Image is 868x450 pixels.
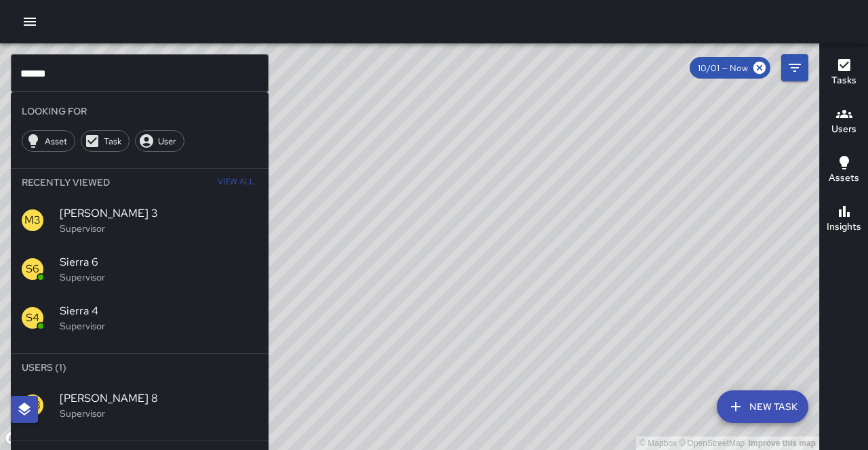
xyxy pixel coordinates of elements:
button: Insights [820,195,868,244]
div: Task [81,130,130,152]
h6: Tasks [831,73,856,88]
span: 10/01 — Now [690,62,756,74]
span: View All [218,171,254,193]
button: New Task [717,390,808,423]
li: Looking For [11,98,269,125]
div: M8[PERSON_NAME] 8Supervisor [11,381,269,430]
span: User [151,136,184,147]
span: [PERSON_NAME] 8 [60,390,258,407]
h6: Insights [827,220,861,234]
li: Recently Viewed [11,169,269,196]
p: S6 [26,261,39,277]
button: Tasks [820,49,868,98]
span: Sierra 6 [60,254,258,270]
p: Supervisor [60,270,258,284]
p: M3 [24,212,41,228]
div: S6Sierra 6Supervisor [11,245,269,293]
p: Supervisor [60,407,258,420]
li: Users (1) [11,354,269,381]
p: Supervisor [60,222,258,235]
button: Users [820,98,868,146]
h6: Users [831,122,856,137]
p: S4 [26,310,39,326]
button: View All [214,169,258,196]
div: 10/01 — Now [690,57,770,79]
span: Asset [37,136,75,147]
span: Task [96,136,129,147]
div: User [135,130,184,152]
div: M3[PERSON_NAME] 3Supervisor [11,196,269,245]
p: Supervisor [60,319,258,333]
button: Assets [820,146,868,195]
h6: Assets [829,171,859,186]
span: Sierra 4 [60,303,258,319]
div: Asset [22,130,75,152]
div: S4Sierra 4Supervisor [11,293,269,342]
span: [PERSON_NAME] 3 [60,205,258,222]
button: Filters [781,54,808,81]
